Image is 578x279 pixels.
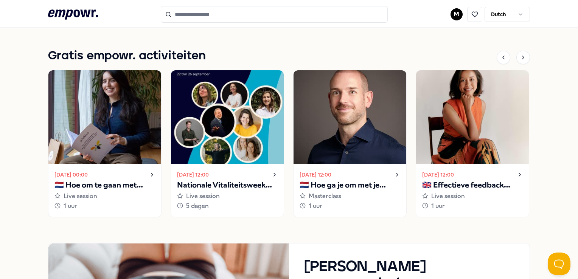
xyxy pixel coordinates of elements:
a: [DATE] 12:00🇳🇱 Hoe ga je om met je innerlijke criticus?Masterclass1 uur [293,70,407,217]
div: 5 dagen [177,201,278,211]
a: [DATE] 00:00🇳🇱 Hoe om te gaan met onzekerheid?Live session1 uur [48,70,162,217]
img: activity image [416,70,529,164]
iframe: Help Scout Beacon - Open [548,253,570,275]
p: 🇳🇱 Hoe om te gaan met onzekerheid? [54,179,155,191]
div: 1 uur [300,201,400,211]
div: Masterclass [300,191,400,201]
img: activity image [171,70,284,164]
a: [DATE] 12:00Nationale Vitaliteitsweek 2025Live session5 dagen [171,70,284,217]
div: Live session [54,191,155,201]
time: [DATE] 12:00 [177,170,209,179]
input: Search for products, categories or subcategories [161,6,388,23]
p: 🇬🇧 Effectieve feedback geven en ontvangen [422,179,523,191]
time: [DATE] 00:00 [54,170,88,179]
button: M [451,8,463,20]
time: [DATE] 12:00 [300,170,331,179]
div: Live session [177,191,278,201]
div: 1 uur [422,201,523,211]
div: Live session [422,191,523,201]
a: [DATE] 12:00🇬🇧 Effectieve feedback geven en ontvangenLive session1 uur [416,70,529,217]
p: 🇳🇱 Hoe ga je om met je innerlijke criticus? [300,179,400,191]
img: activity image [48,70,161,164]
img: activity image [294,70,406,164]
h1: Gratis empowr. activiteiten [48,46,206,65]
p: Nationale Vitaliteitsweek 2025 [177,179,278,191]
time: [DATE] 12:00 [422,170,454,179]
div: 1 uur [54,201,155,211]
